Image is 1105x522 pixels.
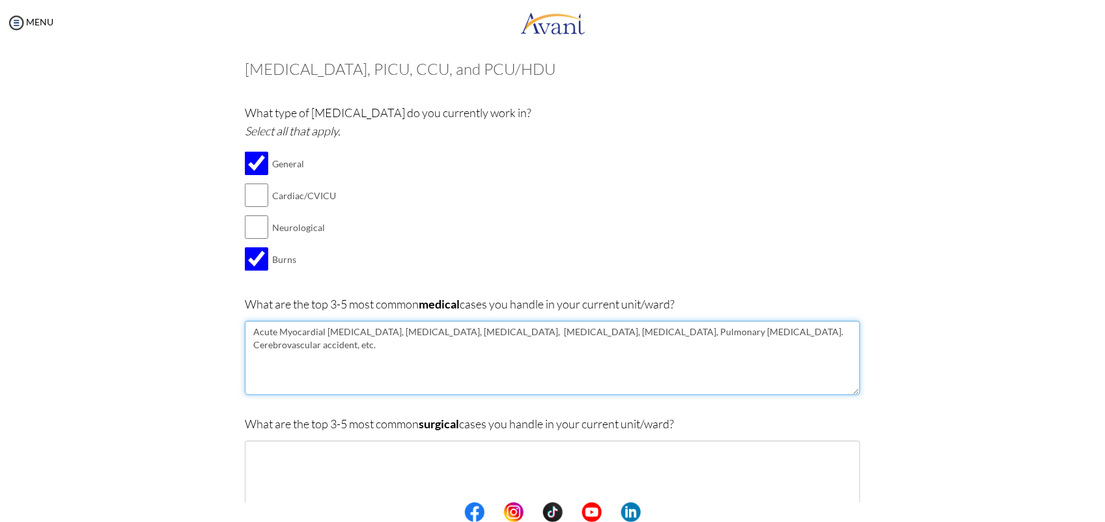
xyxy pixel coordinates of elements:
p: What type of [MEDICAL_DATA] do you currently work in? [245,103,860,140]
p: What are the top 3-5 most common cases you handle in your current unit/ward? [245,415,860,433]
img: logo.png [520,3,585,42]
td: Cardiac/CVICU [272,180,336,212]
td: General [272,148,336,180]
img: blank.png [484,502,504,522]
img: blank.png [563,502,582,522]
b: surgical [419,417,459,431]
i: Select all that apply. [245,124,341,138]
b: medical [419,297,460,311]
img: yt.png [582,502,602,522]
td: Burns [272,243,336,275]
img: li.png [621,502,641,522]
p: What are the top 3-5 most common cases you handle in your current unit/ward? [245,295,860,313]
td: Neurological [272,212,336,243]
img: tt.png [543,502,563,522]
img: blank.png [602,502,621,522]
img: in.png [504,502,524,522]
img: icon-menu.png [7,13,26,33]
a: MENU [7,16,53,27]
img: fb.png [465,502,484,522]
img: blank.png [524,502,543,522]
h3: [MEDICAL_DATA], PICU, CCU, and PCU/HDU [245,61,860,77]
